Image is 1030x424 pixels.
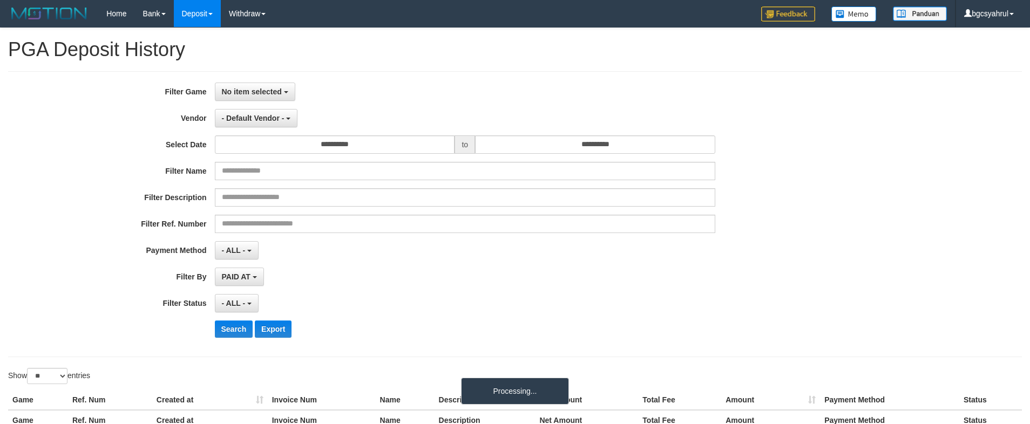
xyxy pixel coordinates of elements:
[255,320,292,338] button: Export
[27,368,67,384] select: Showentries
[215,109,298,127] button: - Default Vendor -
[8,5,90,22] img: MOTION_logo.png
[820,390,959,410] th: Payment Method
[721,390,820,410] th: Amount
[535,390,638,410] th: Net Amount
[215,268,264,286] button: PAID AT
[831,6,877,22] img: Button%20Memo.svg
[215,241,259,259] button: - ALL -
[215,83,295,101] button: No item selected
[435,390,536,410] th: Description
[455,135,475,154] span: to
[959,390,1022,410] th: Status
[8,390,68,410] th: Game
[8,368,90,384] label: Show entries
[638,390,721,410] th: Total Fee
[222,299,246,307] span: - ALL -
[761,6,815,22] img: Feedback.jpg
[376,390,435,410] th: Name
[222,114,284,122] span: - Default Vendor -
[893,6,947,21] img: panduan.png
[215,320,253,338] button: Search
[268,390,376,410] th: Invoice Num
[222,87,282,96] span: No item selected
[461,378,569,405] div: Processing...
[68,390,152,410] th: Ref. Num
[215,294,259,312] button: - ALL -
[222,246,246,255] span: - ALL -
[8,39,1022,60] h1: PGA Deposit History
[222,272,250,281] span: PAID AT
[152,390,268,410] th: Created at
